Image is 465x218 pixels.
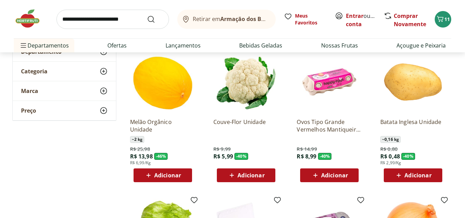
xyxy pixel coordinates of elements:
a: Bebidas Geladas [239,41,282,50]
a: Comprar Novamente [394,12,426,28]
span: R$ 0,80 [380,146,398,153]
span: Preço [21,107,36,114]
input: search [56,10,169,29]
a: Melão Orgânico Unidade [130,118,195,133]
button: Preço [13,101,116,120]
button: Marca [13,81,116,101]
a: Nossas Frutas [321,41,358,50]
span: Categoria [21,68,47,75]
span: Adicionar [154,173,181,178]
a: Couve-Flor Unidade [213,118,279,133]
a: Criar conta [346,12,384,28]
span: Departamentos [19,37,69,54]
img: Hortifruti [14,8,48,29]
button: Adicionar [300,168,359,182]
span: Departamento [21,48,62,55]
img: Melão Orgânico Unidade [130,47,195,113]
span: ou [346,12,377,28]
button: Menu [19,37,28,54]
button: Categoria [13,62,116,81]
button: Carrinho [435,11,451,28]
button: Submit Search [147,15,163,23]
span: Adicionar [404,173,431,178]
b: Armação dos Búzios/RJ [220,15,284,23]
span: - 46 % [154,153,168,160]
button: Adicionar [134,168,192,182]
span: - 40 % [318,153,332,160]
span: - 40 % [401,153,415,160]
span: Adicionar [321,173,348,178]
span: R$ 13,98 [130,153,153,160]
a: Lançamentos [166,41,201,50]
span: R$ 14,99 [297,146,317,153]
a: Ovos Tipo Grande Vermelhos Mantiqueira Happy Eggs 10 Unidades [297,118,362,133]
img: Ovos Tipo Grande Vermelhos Mantiqueira Happy Eggs 10 Unidades [297,47,362,113]
span: Marca [21,87,38,94]
span: - 40 % [234,153,248,160]
span: R$ 0,48 [380,153,400,160]
span: R$ 25,98 [130,146,150,153]
span: 11 [444,16,450,22]
a: Batata Inglesa Unidade [380,118,446,133]
span: ~ 0,16 kg [380,136,401,143]
a: Açougue e Peixaria [397,41,446,50]
img: Batata Inglesa Unidade [380,47,446,113]
a: Entrar [346,12,363,20]
button: Retirar emArmação dos Búzios/RJ [177,10,276,29]
span: R$ 2,99/Kg [380,160,401,166]
span: R$ 8,99 [297,153,316,160]
span: R$ 9,99 [213,146,231,153]
a: Ofertas [107,41,127,50]
span: Retirar em [193,16,269,22]
img: Couve-Flor Unidade [213,47,279,113]
span: R$ 5,99 [213,153,233,160]
a: Meus Favoritos [284,12,327,26]
span: ~ 2 kg [130,136,145,143]
span: Meus Favoritos [295,12,327,26]
button: Adicionar [217,168,275,182]
span: R$ 6,99/Kg [130,160,151,166]
button: Adicionar [384,168,442,182]
span: Adicionar [237,173,264,178]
